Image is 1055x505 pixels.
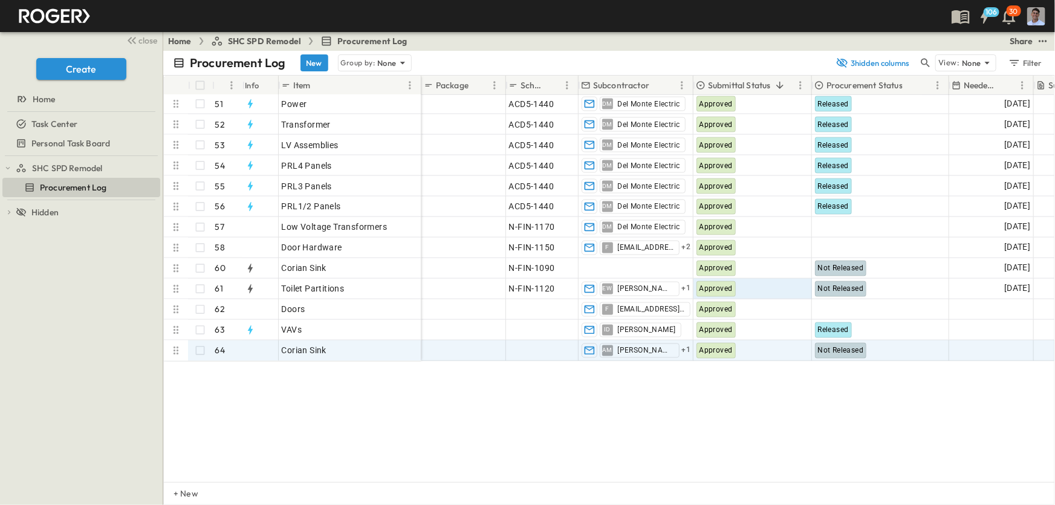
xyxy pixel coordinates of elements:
[602,145,612,145] span: DM
[471,79,484,92] button: Sort
[618,99,680,109] span: Del Monte Electric
[1010,35,1033,47] div: Share
[1004,97,1030,111] span: [DATE]
[652,79,665,92] button: Sort
[215,304,225,316] p: 62
[509,242,555,254] span: N-FIN-1150
[826,79,903,91] p: Procurement Status
[215,242,225,254] p: 58
[547,79,560,92] button: Sort
[818,182,849,191] span: Released
[700,285,733,293] span: Approved
[2,158,160,178] div: SHC SPD Remodeltest
[700,305,733,314] span: Approved
[700,203,733,211] span: Approved
[282,201,341,213] span: PRL1/2 Panels
[1010,7,1018,16] p: 30
[282,262,326,275] span: Corian Sink
[1004,241,1030,255] span: [DATE]
[282,283,345,295] span: Toilet Partitions
[1004,117,1030,131] span: [DATE]
[818,285,864,293] span: Not Released
[215,160,225,172] p: 54
[618,346,674,356] span: [PERSON_NAME]
[773,79,787,92] button: Sort
[905,79,918,92] button: Sort
[618,223,680,232] span: Del Monte Electric
[40,181,107,194] span: Procurement Log
[2,116,158,132] a: Task Center
[215,139,225,151] p: 53
[818,120,849,129] span: Released
[300,54,328,71] button: New
[603,288,612,289] span: EW
[602,103,612,104] span: DM
[403,78,417,93] button: Menu
[818,161,849,170] span: Released
[2,91,158,108] a: Home
[682,283,691,295] span: + 1
[2,178,160,197] div: Procurement Logtest
[938,56,959,70] p: View:
[436,79,469,91] p: Package
[2,134,160,153] div: Personal Task Boardtest
[509,139,554,151] span: ACD5-1440
[618,181,680,191] span: Del Monte Electric
[818,203,849,211] span: Released
[174,487,181,500] p: + New
[818,264,864,273] span: Not Released
[320,35,407,47] a: Procurement Log
[509,201,554,213] span: ACD5-1440
[1004,54,1045,71] button: Filter
[509,180,554,192] span: ACD5-1440
[618,325,676,335] span: [PERSON_NAME]
[282,119,331,131] span: Transformer
[930,78,945,93] button: Menu
[211,35,302,47] a: SHC SPD Remodel
[708,79,771,91] p: Submittal Status
[139,34,158,47] span: close
[604,330,611,330] span: ID
[282,180,332,192] span: PRL3 Panels
[700,244,733,252] span: Approved
[602,350,612,351] span: AM
[215,180,225,192] p: 55
[168,35,415,47] nav: breadcrumbs
[602,165,612,166] span: DM
[509,119,554,131] span: ACD5-1440
[224,78,239,93] button: Menu
[215,345,225,357] p: 64
[618,202,680,212] span: Del Monte Electric
[215,324,225,336] p: 63
[521,79,544,91] p: Schedule ID
[973,5,997,27] button: 106
[818,347,864,355] span: Not Released
[1004,282,1030,296] span: [DATE]
[32,162,103,174] span: SHC SPD Remodel
[168,35,192,47] a: Home
[700,182,733,191] span: Approved
[700,347,733,355] span: Approved
[700,264,733,273] span: Approved
[31,137,110,149] span: Personal Task Board
[593,79,649,91] p: Subcontractor
[487,78,502,93] button: Menu
[228,35,302,47] span: SHC SPD Remodel
[509,221,555,233] span: N-FIN-1170
[31,118,77,130] span: Task Center
[818,141,849,149] span: Released
[282,139,339,151] span: LV Assemblies
[509,160,554,172] span: ACD5-1440
[985,7,998,17] h6: 106
[682,242,691,254] span: + 2
[700,223,733,232] span: Approved
[282,160,332,172] span: PRL4 Panels
[212,76,242,95] div: #
[1004,158,1030,172] span: [DATE]
[618,140,680,150] span: Del Monte Electric
[1015,78,1030,93] button: Menu
[675,78,689,93] button: Menu
[33,93,56,105] span: Home
[282,324,302,336] span: VAVs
